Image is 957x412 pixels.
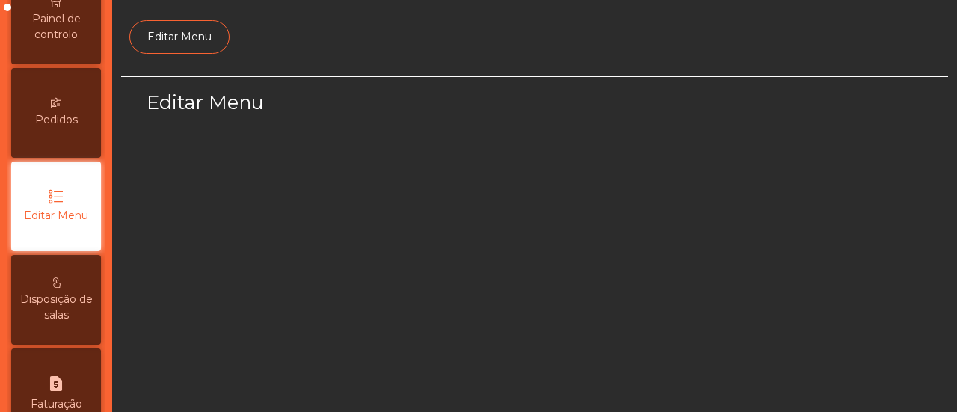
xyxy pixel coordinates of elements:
i: request_page [47,375,65,393]
span: Editar Menu [24,208,88,224]
span: Painel de controlo [15,11,97,43]
a: Editar Menu [129,20,230,54]
span: Disposição de salas [15,292,97,323]
span: Pedidos [35,112,78,128]
h3: Editar Menu [147,89,531,116]
span: Faturação [31,396,82,412]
